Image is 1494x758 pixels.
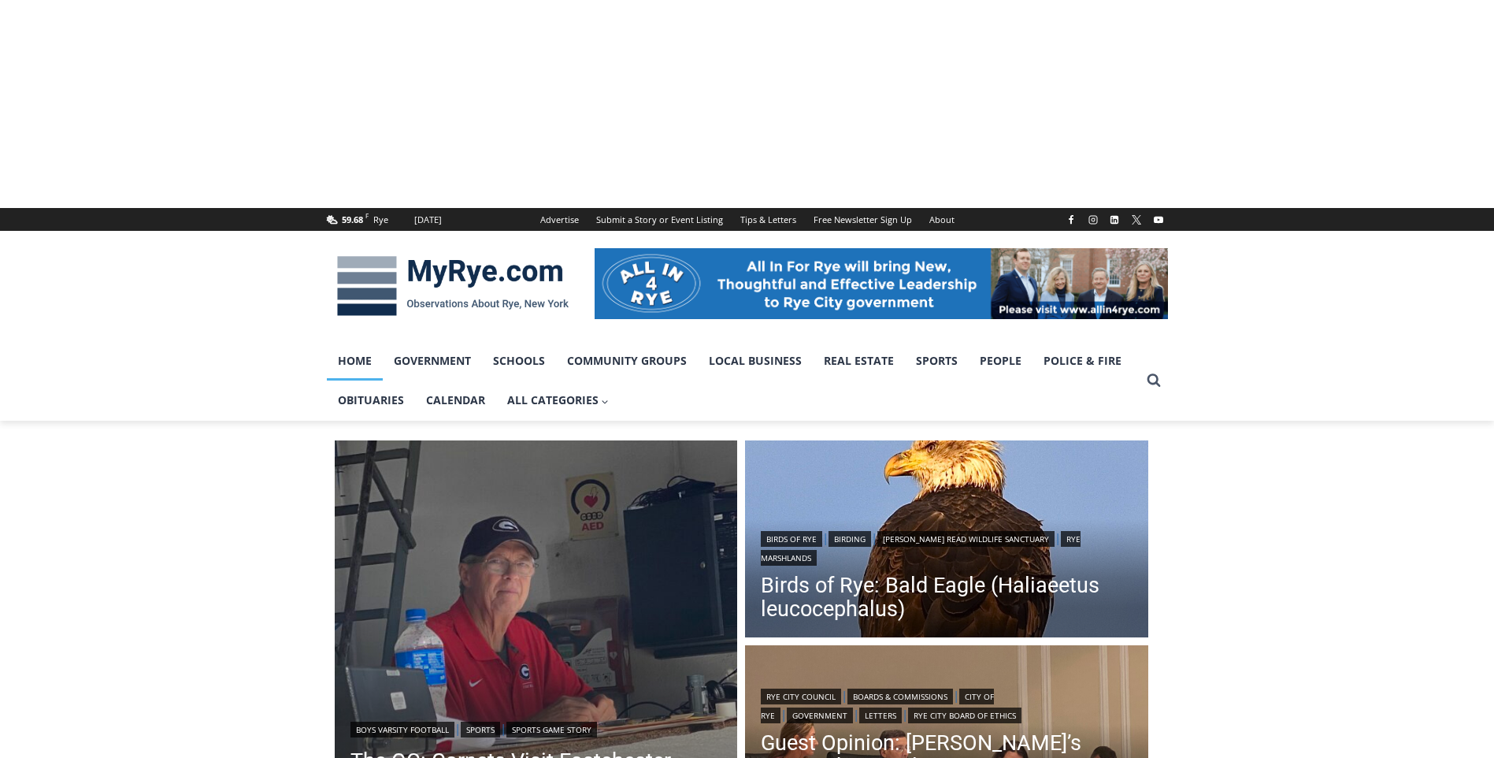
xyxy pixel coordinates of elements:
a: Advertise [532,208,588,231]
div: [DATE] [414,213,442,227]
a: Local Business [698,341,813,381]
img: MyRye.com [327,245,579,327]
a: Rye City Board of Ethics [908,708,1021,723]
div: | | | [761,528,1133,566]
a: Submit a Story or Event Listing [588,208,732,231]
a: Boards & Commissions [847,689,953,704]
a: Boys Varsity Football [350,722,454,738]
a: Sports [905,341,969,381]
a: Calendar [415,381,496,420]
div: | | [350,719,722,738]
a: Home [327,341,383,381]
a: About [921,208,963,231]
nav: Primary Navigation [327,341,1140,421]
a: People [969,341,1032,381]
a: Government [383,341,482,381]
a: Tips & Letters [732,208,805,231]
a: Community Groups [556,341,698,381]
a: Birds of Rye: Bald Eagle (Haliaeetus leucocephalus) [761,574,1133,621]
a: Letters [859,708,902,723]
a: Government [787,708,853,723]
a: Sports Game Story [506,722,597,738]
a: Obituaries [327,381,415,420]
div: | | | | | [761,686,1133,723]
a: YouTube [1149,210,1168,229]
a: X [1127,210,1146,229]
a: Free Newsletter Sign Up [805,208,921,231]
a: Instagram [1084,210,1103,229]
a: Police & Fire [1032,341,1133,381]
img: [PHOTO: Bald Eagle (Haliaeetus leucocephalus) at the Playland Boardwalk in Rye, New York. Credit:... [745,440,1148,642]
img: All in for Rye [595,248,1168,319]
div: Rye [373,213,388,227]
a: Schools [482,341,556,381]
a: Rye City Council [761,689,841,704]
span: All Categories [507,392,610,409]
span: F [365,211,369,220]
a: [PERSON_NAME] Read Wildlife Sanctuary [877,531,1055,547]
a: Real Estate [813,341,905,381]
a: Facebook [1062,210,1081,229]
a: All Categories [496,381,621,420]
a: Sports [461,722,500,738]
a: Birding [829,531,871,547]
nav: Secondary Navigation [532,208,963,231]
a: Birds of Rye [761,531,822,547]
a: Linkedin [1105,210,1124,229]
span: 59.68 [342,214,363,225]
button: View Search Form [1140,366,1168,395]
a: Read More Birds of Rye: Bald Eagle (Haliaeetus leucocephalus) [745,440,1148,642]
